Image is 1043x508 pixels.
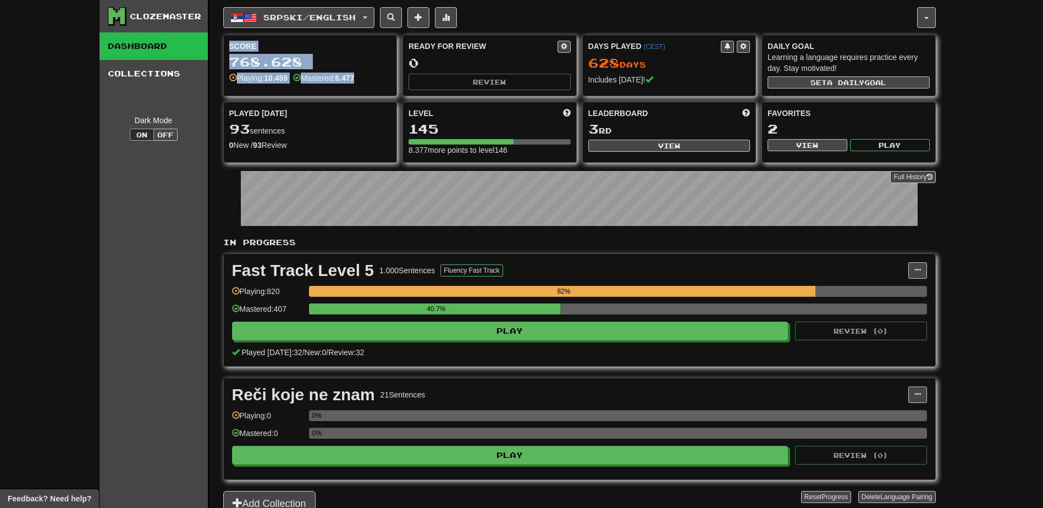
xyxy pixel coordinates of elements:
[263,13,356,22] span: Srpski / English
[409,122,571,136] div: 145
[588,122,750,136] div: rd
[379,265,435,276] div: 1.000 Sentences
[801,491,851,503] button: ResetProgress
[768,122,930,136] div: 2
[130,11,201,22] div: Clozemaster
[409,108,433,119] span: Level
[407,7,429,28] button: Add sentence to collection
[409,56,571,70] div: 0
[795,322,927,340] button: Review (0)
[850,139,930,151] button: Play
[232,286,303,304] div: Playing: 820
[795,446,927,465] button: Review (0)
[880,493,932,501] span: Language Pairing
[328,348,364,357] span: Review: 32
[768,139,847,151] button: View
[232,303,303,322] div: Mastered: 407
[827,79,864,86] span: a daily
[153,129,178,141] button: Off
[229,121,250,136] span: 93
[335,74,354,82] strong: 6.477
[588,55,620,70] span: 628
[858,491,936,503] button: DeleteLanguage Pairing
[588,140,750,152] button: View
[223,237,936,248] p: In Progress
[643,43,665,51] a: (CEST)
[768,52,930,74] div: Learning a language requires practice every day. Stay motivated!
[821,493,848,501] span: Progress
[326,348,328,357] span: /
[232,322,788,340] button: Play
[232,446,788,465] button: Play
[253,141,262,150] strong: 93
[312,286,815,297] div: 82%
[232,386,375,403] div: Reči koje ne znam
[241,348,302,357] span: Played [DATE]: 32
[293,73,354,84] div: Mastered:
[768,108,930,119] div: Favorites
[229,73,288,84] div: Playing:
[588,108,648,119] span: Leaderboard
[890,171,935,183] a: Full History
[229,55,391,69] div: 768.628
[305,348,327,357] span: New: 0
[768,76,930,89] button: Seta dailygoal
[264,74,288,82] strong: 10.459
[588,121,599,136] span: 3
[742,108,750,119] span: This week in points, UTC
[232,262,374,279] div: Fast Track Level 5
[223,7,374,28] button: Srpski/English
[130,129,154,141] button: On
[232,428,303,446] div: Mastered: 0
[440,264,503,277] button: Fluency Fast Track
[409,74,571,90] button: Review
[302,348,305,357] span: /
[232,410,303,428] div: Playing: 0
[409,41,558,52] div: Ready for Review
[8,493,91,504] span: Open feedback widget
[108,115,200,126] div: Dark Mode
[229,41,391,52] div: Score
[768,41,930,52] div: Daily Goal
[312,303,560,314] div: 40.7%
[435,7,457,28] button: More stats
[229,122,391,136] div: sentences
[588,41,721,52] div: Days Played
[409,145,571,156] div: 8.377 more points to level 146
[563,108,571,119] span: Score more points to level up
[100,32,208,60] a: Dashboard
[229,141,234,150] strong: 0
[100,60,208,87] a: Collections
[380,7,402,28] button: Search sentences
[229,140,391,151] div: New / Review
[380,389,426,400] div: 21 Sentences
[229,108,288,119] span: Played [DATE]
[588,56,750,70] div: Day s
[588,74,750,85] div: Includes [DATE]!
